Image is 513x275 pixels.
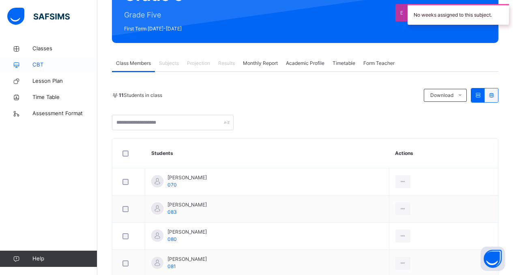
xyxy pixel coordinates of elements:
span: [PERSON_NAME] [167,256,207,263]
span: Monthly Report [243,60,278,67]
span: Students in class [119,92,162,99]
span: Academic Profile [286,60,324,67]
span: Assessment Format [32,110,97,118]
span: Class Members [116,60,151,67]
span: Timetable [333,60,355,67]
span: Help [32,255,97,263]
span: [PERSON_NAME] [167,174,207,181]
span: 070 [167,182,177,188]
th: Students [145,139,389,168]
span: 081 [167,263,176,269]
span: Subjects [159,60,179,67]
div: No weeks assigned to this subject. [408,4,509,25]
span: Classes [32,45,97,53]
span: 080 [167,236,177,242]
span: [PERSON_NAME] [167,201,207,208]
span: Lesson Plan [32,77,97,85]
th: Actions [389,139,498,168]
b: 11 [119,92,124,98]
span: Results [218,60,235,67]
span: Download [430,92,453,99]
button: Open asap [481,247,505,271]
span: [PERSON_NAME] [167,228,207,236]
span: Form Teacher [363,60,395,67]
span: 083 [167,209,177,215]
span: Time Table [32,93,97,101]
span: Projection [187,60,210,67]
img: safsims [7,8,70,25]
span: CBT [32,61,97,69]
